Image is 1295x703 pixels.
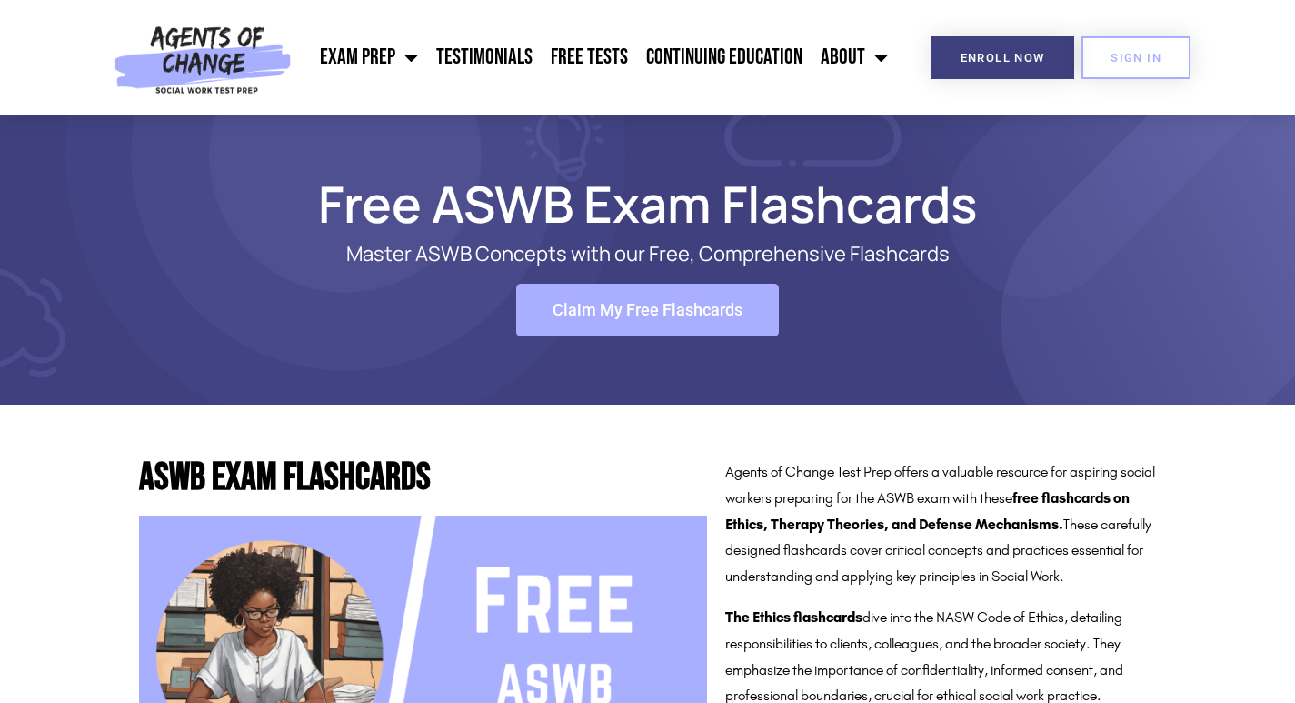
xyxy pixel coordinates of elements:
nav: Menu [300,35,897,80]
h1: Free ASWB Exam Flashcards [130,183,1166,225]
p: Master ASWB Concepts with our Free, Comprehensive Flashcards [203,243,1093,266]
h2: ASWB Exam Flashcards [139,459,707,497]
a: Enroll Now [931,36,1074,79]
a: Continuing Education [637,35,812,80]
p: Agents of Change Test Prep offers a valuable resource for aspiring social workers preparing for t... [725,459,1156,590]
strong: The Ethics flashcards [725,608,862,626]
a: About [812,35,897,80]
span: Claim My Free Flashcards [553,302,742,318]
a: Claim My Free Flashcards [516,284,779,336]
a: SIGN IN [1081,36,1190,79]
span: Enroll Now [961,52,1045,64]
span: SIGN IN [1111,52,1161,64]
a: Exam Prep [311,35,427,80]
strong: free flashcards on Ethics, Therapy Theories, and Defense Mechanisms. [725,489,1130,533]
a: Testimonials [427,35,542,80]
a: Free Tests [542,35,637,80]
